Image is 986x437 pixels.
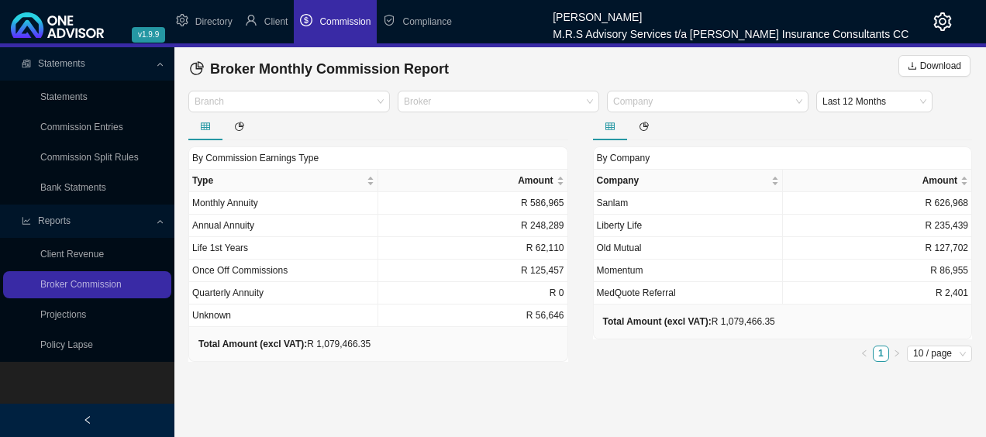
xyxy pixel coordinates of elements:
td: R 62,110 [378,237,567,260]
span: Amount [381,173,553,188]
td: R 586,965 [378,192,567,215]
a: Policy Lapse [40,339,93,350]
span: Once Off Commissions [192,265,288,276]
li: 1 [873,346,889,362]
td: R 125,457 [378,260,567,282]
span: line-chart [22,216,31,225]
span: Type [192,173,364,188]
span: pie-chart [235,122,244,131]
b: Total Amount (excl VAT): [198,339,307,349]
td: R 235,439 [783,215,972,237]
span: Life 1st Years [192,243,248,253]
span: Liberty Life [597,220,643,231]
td: R 248,289 [378,215,567,237]
td: R 127,702 [783,237,972,260]
th: Type [189,170,378,192]
span: setting [933,12,952,31]
a: Bank Statments [40,182,106,193]
a: 1 [874,346,888,361]
th: Amount [378,170,567,192]
td: R 56,646 [378,305,567,327]
span: setting [176,14,188,26]
span: table [605,122,615,131]
li: Next Page [889,346,905,362]
span: Monthly Annuity [192,198,258,208]
span: v1.9.9 [132,27,165,43]
span: left [860,349,868,357]
span: pie-chart [640,122,649,131]
span: dollar [300,14,312,26]
th: Amount [783,170,972,192]
button: Download [898,55,970,77]
div: By Commission Earnings Type [188,146,568,169]
span: Annual Annuity [192,220,254,231]
span: Unknown [192,310,231,321]
div: [PERSON_NAME] [553,4,908,21]
td: R 2,401 [783,282,972,305]
span: Broker Monthly Commission Report [210,61,449,77]
div: Page Size [907,346,972,362]
a: Commission Split Rules [40,152,139,163]
span: reconciliation [22,59,31,68]
span: Last 12 Months [822,91,926,112]
span: Old Mutual [597,243,642,253]
a: Commission Entries [40,122,123,132]
div: By Company [593,146,973,169]
th: Company [594,170,783,192]
span: download [908,61,917,71]
span: Directory [195,16,233,27]
button: left [857,346,873,362]
span: 10 / page [913,346,966,361]
span: Reports [38,215,71,226]
li: Previous Page [857,346,873,362]
span: MedQuote Referral [597,287,676,298]
span: Momentum [597,265,643,276]
span: right [893,349,901,357]
a: Broker Commission [40,279,122,290]
div: R 1,079,466.35 [603,314,775,329]
td: R 86,955 [783,260,972,282]
span: safety [383,14,395,26]
span: user [245,14,257,26]
span: Compliance [402,16,451,27]
img: 2df55531c6924b55f21c4cf5d4484680-logo-light.svg [11,12,104,38]
td: R 626,968 [783,192,972,215]
span: Statements [38,58,85,69]
span: Amount [786,173,957,188]
td: R 0 [378,282,567,305]
b: Total Amount (excl VAT): [603,316,712,327]
span: pie-chart [190,61,204,75]
span: left [83,415,92,425]
span: Sanlam [597,198,629,208]
span: Company [597,173,768,188]
span: table [201,122,210,131]
button: right [889,346,905,362]
div: R 1,079,466.35 [198,336,371,352]
span: Commission [319,16,371,27]
span: Download [920,58,961,74]
a: Projections [40,309,86,320]
a: Statements [40,91,88,102]
span: Client [264,16,288,27]
a: Client Revenue [40,249,104,260]
div: M.R.S Advisory Services t/a [PERSON_NAME] Insurance Consultants CC [553,21,908,38]
span: Quarterly Annuity [192,287,264,298]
